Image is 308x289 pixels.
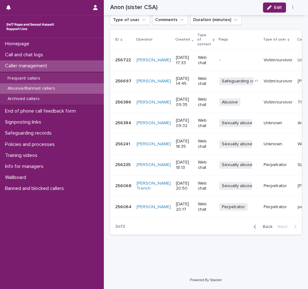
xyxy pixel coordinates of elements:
[115,77,133,84] p: 256697
[115,140,132,147] p: 256241
[3,108,81,114] p: End of phone call feedback form
[3,164,48,170] p: Info for managers
[198,76,214,87] p: Web chat
[197,32,211,48] p: Type of contact
[219,58,259,63] p: -
[198,181,214,192] p: Web chat
[176,139,193,149] p: [DATE] 18:35
[110,4,158,11] h2: Anon (sister CSA)
[115,161,132,168] p: 256235
[115,56,132,63] p: 256722
[3,186,69,192] p: Banned and blocked callers
[137,58,171,63] a: [PERSON_NAME]
[264,183,293,189] p: Perpetrator
[219,36,228,43] p: Flags
[3,63,52,69] p: Caller management
[152,15,188,25] button: Comments
[136,36,153,43] p: Operator
[264,79,293,84] p: Victim/survivor
[3,96,45,102] p: Archived callers
[264,120,293,126] p: Unknown
[176,76,193,87] p: [DATE] 14:45
[137,181,171,192] a: [PERSON_NAME] Trench
[198,139,214,149] p: Web chat
[176,55,193,66] p: [DATE] 17:33
[3,175,31,181] p: Wallboard
[198,55,214,66] p: Web chat
[198,202,214,212] p: Web chat
[219,161,255,169] span: Sexually abuse
[219,119,255,127] span: Sexually abuse
[198,118,214,129] p: Web chat
[198,160,214,170] p: Web chat
[3,153,42,158] p: Training videos
[176,181,193,192] p: [DATE] 20:50
[274,5,282,10] span: Edit
[259,225,272,229] span: Back
[198,97,214,108] p: Web chat
[137,162,171,168] a: [PERSON_NAME]
[275,224,302,230] button: Next
[137,120,171,126] a: [PERSON_NAME]
[264,142,293,147] p: Unknown
[176,160,193,170] p: [DATE] 18:13
[219,182,255,190] span: Sexually abuse
[219,98,240,106] span: Abusive
[137,204,171,210] a: [PERSON_NAME]
[176,97,193,108] p: [DATE] 09:35
[3,130,57,136] p: Safeguarding records
[3,86,60,91] p: Abusive/Banned callers
[115,98,132,105] p: 256386
[190,15,242,25] button: Duration (minutes)
[255,79,258,83] span: + 1
[264,58,293,63] p: Victim/survivor
[3,41,34,47] p: Homepage
[3,52,48,58] p: Call and chat logs
[3,142,60,147] p: Policies and processes
[176,118,193,129] p: [DATE] 09:32
[219,77,269,85] span: Safeguarding concern
[5,20,55,33] img: rhQMoQhaT3yELyF149Cw
[137,100,171,105] a: [PERSON_NAME]
[175,36,190,43] p: Created
[264,204,293,210] p: Perpetrator
[110,15,150,25] button: Type of user
[219,203,248,211] span: Perpetrator
[137,142,171,147] a: [PERSON_NAME]
[110,219,130,234] p: 2 of 2
[115,119,132,126] p: 256384
[263,3,286,13] button: Edit
[277,225,291,229] span: Next
[115,203,133,210] p: 256064
[190,278,222,282] a: Powered By Stacker
[219,140,255,148] span: Sexually abuse
[3,119,46,125] p: Signposting links
[115,36,119,43] p: ID
[137,79,171,84] a: [PERSON_NAME]
[264,162,293,168] p: Perpetrator
[3,76,45,81] p: Frequent callers
[264,100,293,105] p: Victim/survivor
[115,182,133,189] p: 256068
[263,36,286,43] p: Type of user
[249,224,275,230] button: Back
[176,202,193,212] p: [DATE] 20:17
